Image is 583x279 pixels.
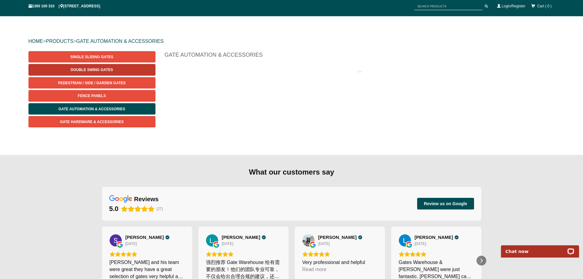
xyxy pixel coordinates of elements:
div: Verified Customer [358,235,362,239]
div: [DATE] [125,241,137,246]
div: What our customers say [102,167,481,177]
a: View on Google [302,234,315,247]
div: Rating: 5.0 out of 5 [109,205,155,213]
span: [PERSON_NAME] [318,235,357,240]
span: Review us on Google [424,201,467,206]
a: Review by George XING [318,235,363,240]
div: Rating: 5.0 out of 5 [399,251,474,257]
a: Pedestrian / Side / Garden Gates [28,77,155,89]
div: [DATE] [415,241,426,246]
img: Simon H [110,234,122,247]
div: Next [476,256,486,266]
span: Cart ( 0 ) [537,4,551,8]
div: Rating: 5.0 out of 5 [206,251,281,257]
div: Verified Customer [165,235,170,239]
div: Rating: 5.0 out of 5 [110,251,185,257]
div: [DATE] [222,241,234,246]
a: GATE AUTOMATION & ACCESSORIES [76,39,163,44]
span: Pedestrian / Side / Garden Gates [58,81,125,85]
img: L. Zhu [206,234,218,247]
span: Single Sliding Gates [70,55,113,59]
div: Verified Customer [454,235,459,239]
a: PRODUCTS [46,39,73,44]
span: Gate Automation & Accessories [58,107,125,111]
div: 5.0 [109,205,119,213]
span: Fence Panels [78,94,106,98]
div: Read more [302,266,327,273]
div: reviews [134,195,159,203]
div: Verified Customer [262,235,266,239]
span: (27) [156,207,163,211]
span: Gate Hardware & Accessories [60,120,124,124]
div: Previous [97,256,107,266]
div: Very professional and helpful [302,259,377,266]
div: Rating: 5.0 out of 5 [302,251,377,257]
a: Gate Hardware & Accessories [28,116,155,127]
a: Review by L. Zhu [222,235,266,240]
a: Single Sliding Gates [28,51,155,62]
a: Fence Panels [28,90,155,101]
div: [DATE] [318,241,330,246]
span: 1300 100 310 | [STREET_ADDRESS] [28,4,100,8]
input: SEARCH PRODUCTS [414,2,483,10]
a: HOME [28,39,43,44]
a: View on Google [399,234,411,247]
span: [PERSON_NAME] [415,235,453,240]
img: George XING [302,234,315,247]
a: Review by Simon H [125,235,170,240]
a: Review by Louise Veenstra [415,235,459,240]
iframe: LiveChat chat widget [497,238,583,258]
img: please_wait.gif [357,70,362,73]
span: [PERSON_NAME] [222,235,260,240]
span: Double Swing Gates [71,68,113,72]
a: View on Google [206,234,218,247]
span: [PERSON_NAME] [125,235,164,240]
button: Review us on Google [417,198,474,209]
a: Double Swing Gates [28,64,155,75]
img: Louise Veenstra [399,234,411,247]
a: Login/Register [502,4,525,8]
a: View on Google [110,234,122,247]
a: Gate Automation & Accessories [28,103,155,115]
h1: Gate Automation & Accessories [165,51,555,62]
div: > > [28,32,555,51]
